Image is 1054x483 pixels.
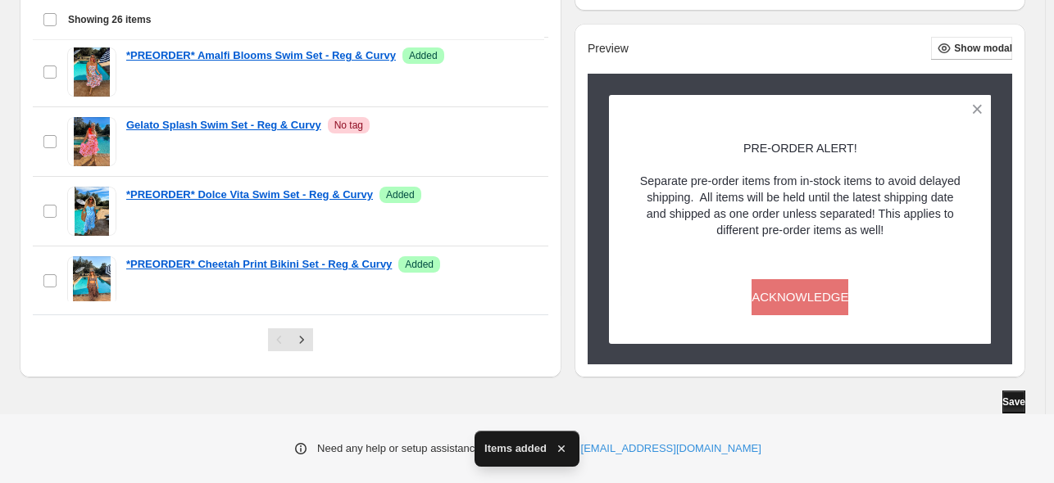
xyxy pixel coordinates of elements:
[409,49,438,62] span: Added
[638,139,963,156] p: PRE-ORDER ALERT!
[638,172,963,237] p: Separate pre-order items from in-stock items to avoid delayed shipping. All items will be held un...
[752,278,848,314] button: ACKNOWLEDGE
[588,42,629,56] h2: Preview
[581,440,761,457] a: [EMAIL_ADDRESS][DOMAIN_NAME]
[484,440,547,457] span: Items added
[126,187,373,203] a: *PREORDER* Dolce Vita Swim Set - Reg & Curvy
[126,117,321,133] a: Gelato Splash Swim Set - Reg & Curvy
[386,188,415,201] span: Added
[954,42,1012,55] span: Show modal
[268,328,313,351] nav: Pagination
[931,37,1012,60] button: Show modal
[290,328,313,351] button: Next
[126,256,392,273] a: *PREORDER* Cheetah Print Bikini Set - Reg & Curvy
[405,258,434,271] span: Added
[68,13,151,26] span: Showing 26 items
[126,47,396,64] a: *PREORDER* Amalfi Blooms Swim Set - Reg & Curvy
[334,119,363,132] span: No tag
[1002,390,1025,413] button: Save
[1002,395,1025,409] span: Save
